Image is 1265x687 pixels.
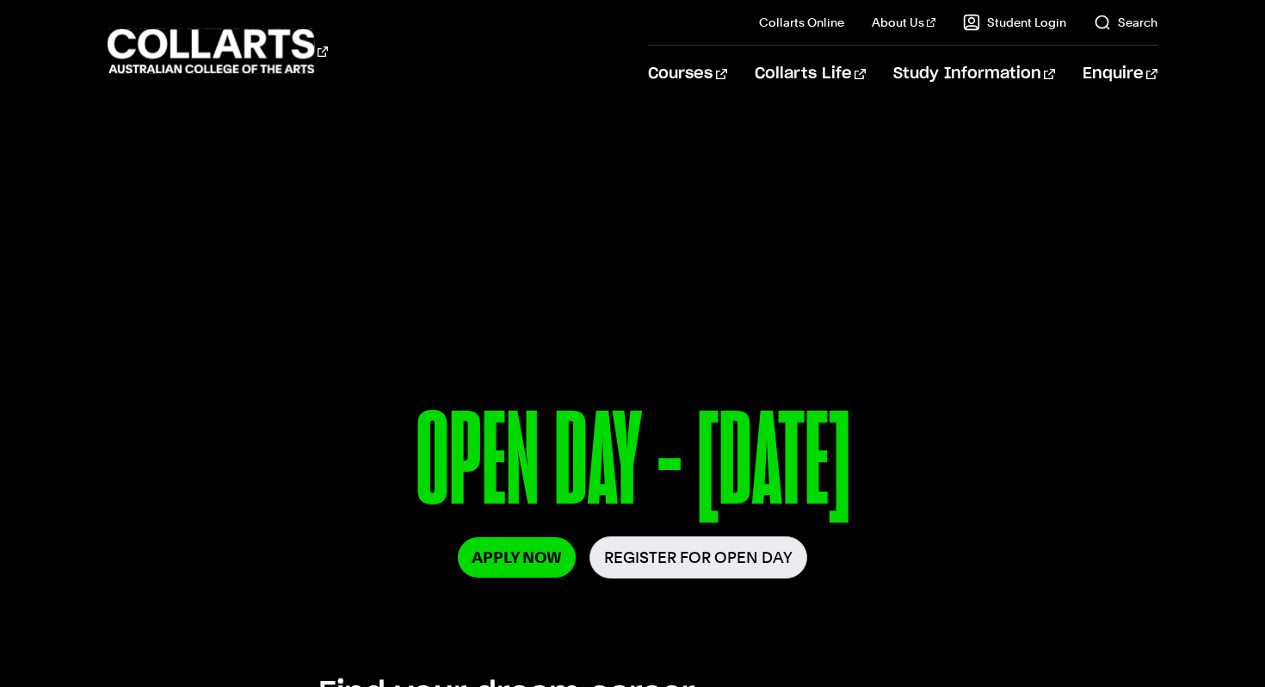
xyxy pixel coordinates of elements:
[120,394,1145,536] p: OPEN DAY - [DATE]
[1094,14,1157,31] a: Search
[1083,46,1157,102] a: Enquire
[589,536,807,579] a: Register for Open Day
[755,46,866,102] a: Collarts Life
[759,14,844,31] a: Collarts Online
[458,537,576,578] a: Apply Now
[108,27,328,76] div: Go to homepage
[893,46,1055,102] a: Study Information
[648,46,726,102] a: Courses
[963,14,1066,31] a: Student Login
[872,14,935,31] a: About Us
